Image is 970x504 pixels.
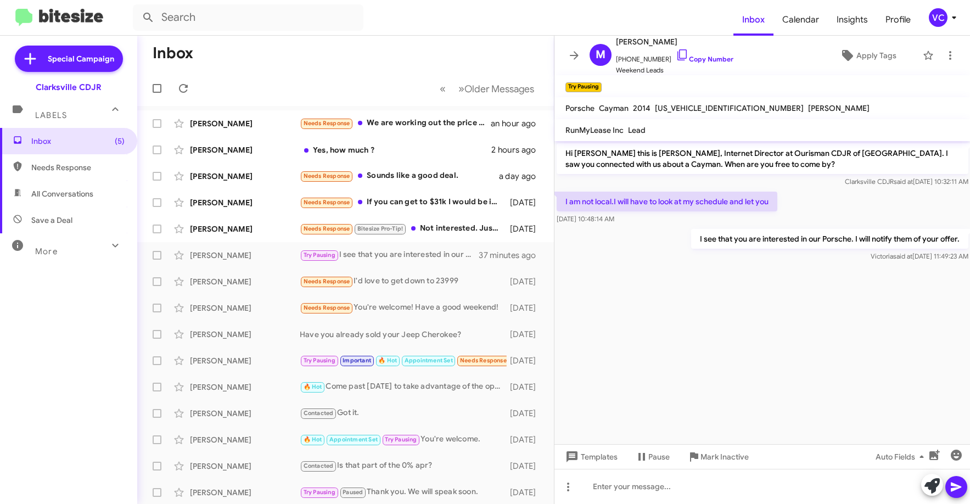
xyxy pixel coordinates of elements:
div: [PERSON_NAME] [190,171,300,182]
span: Contacted [304,462,334,469]
span: Weekend Leads [616,65,733,76]
div: [PERSON_NAME] [190,408,300,419]
button: Previous [433,77,452,100]
input: Search [133,4,363,31]
small: Try Pausing [565,82,602,92]
span: 🔥 Hot [304,436,322,443]
span: Templates [563,447,618,467]
div: [DATE] [507,461,545,472]
span: « [440,82,446,96]
div: [PERSON_NAME] [190,382,300,393]
span: (5) [115,136,125,147]
div: [DATE] [507,303,545,313]
span: [PERSON_NAME] [616,35,733,48]
span: said at [893,252,912,260]
span: Porsche [565,103,595,113]
span: Needs Response [304,199,350,206]
span: RunMyLease Inc [565,125,624,135]
div: Yes, how much ? [300,144,491,155]
span: Save a Deal [31,215,72,226]
div: an hour ago [491,118,545,129]
span: Labels [35,110,67,120]
span: Inbox [31,136,125,147]
div: [PERSON_NAME] [190,118,300,129]
div: Sounds like a good deal. [300,170,499,182]
div: Clarksville CDJR [36,82,102,93]
div: [DATE] [507,408,545,419]
span: [DATE] 10:48:14 AM [557,215,614,223]
span: Older Messages [464,83,534,95]
span: Apply Tags [856,46,896,65]
p: I see that you are interested in our Porsche. I will notify them of your offer. [691,229,968,249]
div: [PERSON_NAME] [190,303,300,313]
div: Have you already sold your Jeep Cherokee? [300,329,507,340]
span: Try Pausing [385,436,417,443]
div: [PERSON_NAME] [190,355,300,366]
div: We are working out the price right now [300,117,491,130]
div: I see that you are interested in our Porsche. I will notify them of your offer. [300,249,479,261]
span: Needs Response [304,278,350,285]
div: 2 hours ago [491,144,545,155]
span: Victoria [DATE] 11:49:23 AM [870,252,968,260]
span: Needs Response [31,162,125,173]
div: [DATE] [507,355,545,366]
div: You're welcome! Have a good weekend! [300,301,507,314]
nav: Page navigation example [434,77,541,100]
span: Clarksville CDJR [DATE] 10:32:11 AM [844,177,968,186]
span: Mark Inactive [700,447,749,467]
button: Pause [626,447,679,467]
span: [PERSON_NAME] [808,103,870,113]
div: [PERSON_NAME] [190,461,300,472]
div: If you can get to $31k I would be interested [300,196,507,209]
div: [PERSON_NAME] [190,434,300,445]
span: Pause [648,447,670,467]
button: Auto Fields [867,447,937,467]
a: Special Campaign [15,46,123,72]
div: 37 minutes ago [479,250,545,261]
div: Got it. [300,407,507,419]
span: Important [343,357,371,364]
div: [PERSON_NAME] [190,197,300,208]
div: Thank you. We will speak soon. [300,486,507,499]
button: Templates [554,447,626,467]
span: M [596,46,605,64]
div: [DATE] [507,329,545,340]
span: Bitesize Pro-Tip! [357,225,403,232]
div: [PERSON_NAME] [190,223,300,234]
span: Paused [343,489,363,496]
span: Needs Response [460,357,507,364]
div: [PERSON_NAME] [190,250,300,261]
a: Inbox [733,4,773,36]
a: Profile [877,4,919,36]
span: Needs Response [304,304,350,311]
span: Appointment Set [329,436,378,443]
div: You're welcome. [300,433,507,446]
div: [PERSON_NAME] [190,487,300,498]
span: Try Pausing [304,357,335,364]
button: Next [452,77,541,100]
div: Nm [300,354,507,367]
div: [DATE] [507,434,545,445]
span: Try Pausing [304,489,335,496]
span: Auto Fields [876,447,928,467]
span: 2014 [633,103,651,113]
div: [DATE] [507,487,545,498]
div: VC [929,8,947,27]
span: More [35,247,58,256]
span: Lead [628,125,646,135]
a: Insights [828,4,877,36]
span: All Conversations [31,188,93,199]
div: [PERSON_NAME] [190,276,300,287]
span: 🔥 Hot [378,357,397,364]
span: Try Pausing [304,251,335,259]
div: Not interested. Just want out the door pricing [300,222,507,235]
div: [DATE] [507,223,545,234]
a: Calendar [773,4,828,36]
button: Mark Inactive [679,447,758,467]
span: Needs Response [304,172,350,180]
p: Hi [PERSON_NAME] this is [PERSON_NAME], Internet Director at Ourisman CDJR of [GEOGRAPHIC_DATA]. ... [557,143,968,174]
span: 🔥 Hot [304,383,322,390]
